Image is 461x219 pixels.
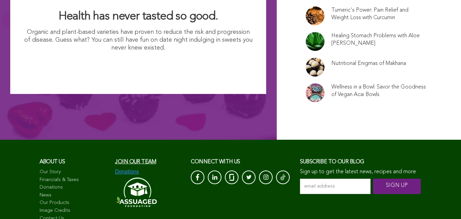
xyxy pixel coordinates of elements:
p: Sign up to get the latest news, recipes and more [300,169,421,175]
a: Image Credits [40,207,109,214]
a: Wellness in a Bowl: Savor the Goodness of Vegan Acai Bowls [331,83,426,98]
iframe: Chat Widget [427,186,461,219]
a: Tumeric's Power: Pain Relief and Weight Loss with Curcumin [331,6,426,22]
input: SIGN UP [373,179,421,194]
input: email address [300,179,371,194]
a: Financials & Taxes [40,177,109,183]
img: Assuaged-Foundation-Logo-White [115,175,157,209]
img: Tik-Tok-Icon [280,174,285,181]
a: Join our team [115,159,156,165]
img: glassdoor_White [229,174,234,181]
a: News [40,192,109,199]
img: Donations [115,169,139,175]
a: Healing Stomach Problems with Aloe [PERSON_NAME] [331,32,426,47]
h2: Health has never tasted so good. [24,9,253,24]
span: CONNECT with us [191,159,240,165]
img: I Want Organic Shopping For Less [71,56,205,80]
a: Our Story [40,169,109,176]
h3: Subscribe to our blog [300,157,421,167]
a: Donations [40,184,109,191]
p: Organic and plant-based varieties have proven to reduce the risk and progression of disease. Gues... [24,28,253,52]
span: About us [40,159,65,165]
a: Nutritional Enigmas of Makhana [331,60,406,67]
a: Our Products [40,200,109,206]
